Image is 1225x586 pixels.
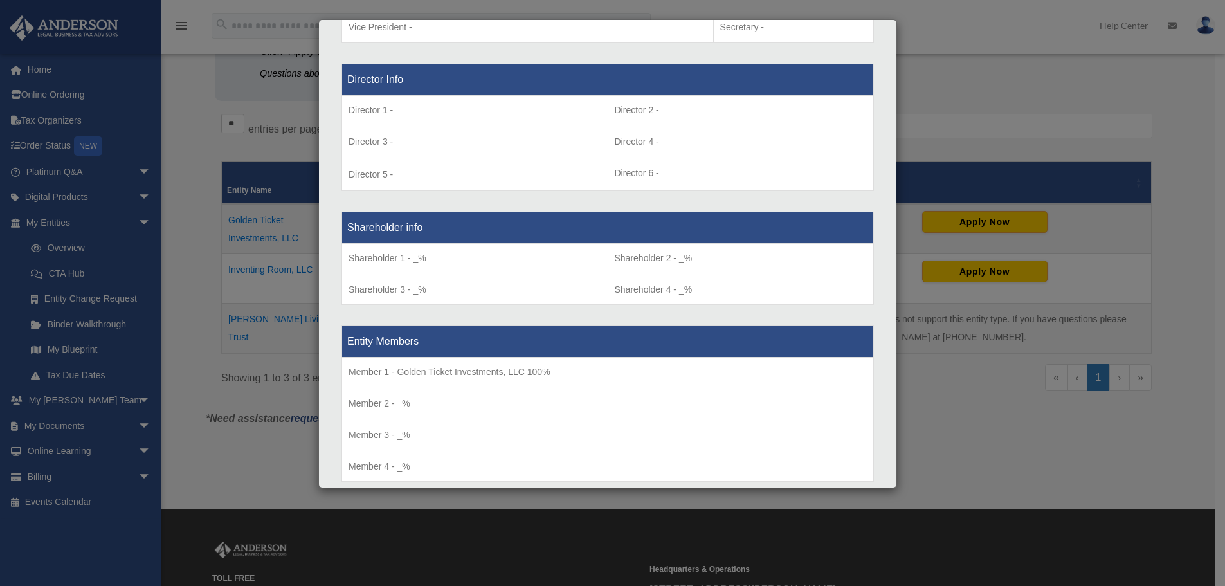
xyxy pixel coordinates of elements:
[349,427,867,443] p: Member 3 - _%
[615,282,867,298] p: Shareholder 4 - _%
[349,19,707,35] p: Vice President -
[349,396,867,412] p: Member 2 - _%
[349,250,601,266] p: Shareholder 1 - _%
[615,250,867,266] p: Shareholder 2 - _%
[342,326,874,358] th: Entity Members
[349,282,601,298] p: Shareholder 3 - _%
[349,102,601,118] p: Director 1 -
[342,212,874,243] th: Shareholder info
[615,134,867,150] p: Director 4 -
[615,165,867,181] p: Director 6 -
[349,364,867,380] p: Member 1 - Golden Ticket Investments, LLC 100%
[349,134,601,150] p: Director 3 -
[342,95,608,190] td: Director 5 -
[349,459,867,475] p: Member 4 - _%
[615,102,867,118] p: Director 2 -
[342,64,874,95] th: Director Info
[720,19,867,35] p: Secretary -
